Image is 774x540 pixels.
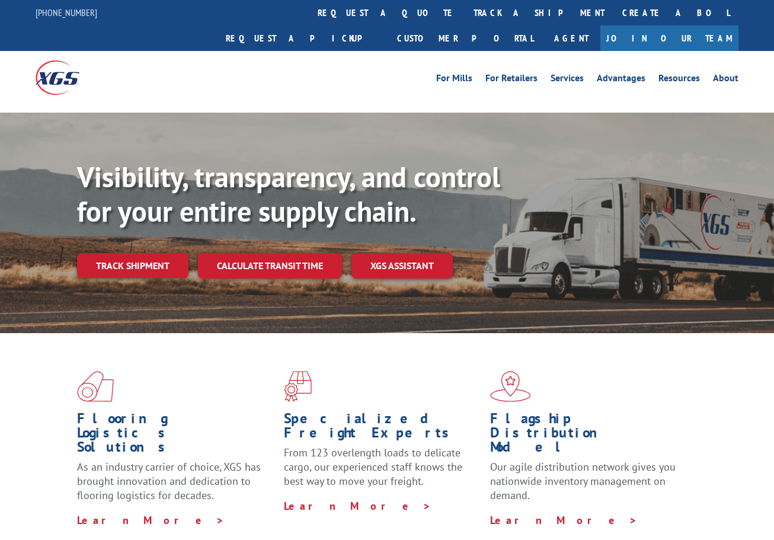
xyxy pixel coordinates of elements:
[77,411,275,460] h1: Flooring Logistics Solutions
[713,74,738,87] a: About
[284,411,482,446] h1: Specialized Freight Experts
[217,25,388,51] a: Request a pickup
[490,460,676,502] span: Our agile distribution network gives you nationwide inventory management on demand.
[284,446,482,499] p: From 123 overlength loads to delicate cargo, our experienced staff knows the best way to move you...
[77,158,500,229] b: Visibility, transparency, and control for your entire supply chain.
[658,74,700,87] a: Resources
[198,253,342,279] a: Calculate transit time
[436,74,472,87] a: For Mills
[77,513,225,527] a: Learn More >
[77,253,188,278] a: Track shipment
[388,25,542,51] a: Customer Portal
[542,25,600,51] a: Agent
[36,7,97,18] a: [PHONE_NUMBER]
[77,371,114,402] img: xgs-icon-total-supply-chain-intelligence-red
[351,253,453,279] a: XGS ASSISTANT
[597,74,645,87] a: Advantages
[284,499,431,513] a: Learn More >
[284,371,312,402] img: xgs-icon-focused-on-flooring-red
[485,74,538,87] a: For Retailers
[600,25,738,51] a: Join Our Team
[490,371,531,402] img: xgs-icon-flagship-distribution-model-red
[551,74,584,87] a: Services
[77,460,261,502] span: As an industry carrier of choice, XGS has brought innovation and dedication to flooring logistics...
[490,411,688,460] h1: Flagship Distribution Model
[490,513,638,527] a: Learn More >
